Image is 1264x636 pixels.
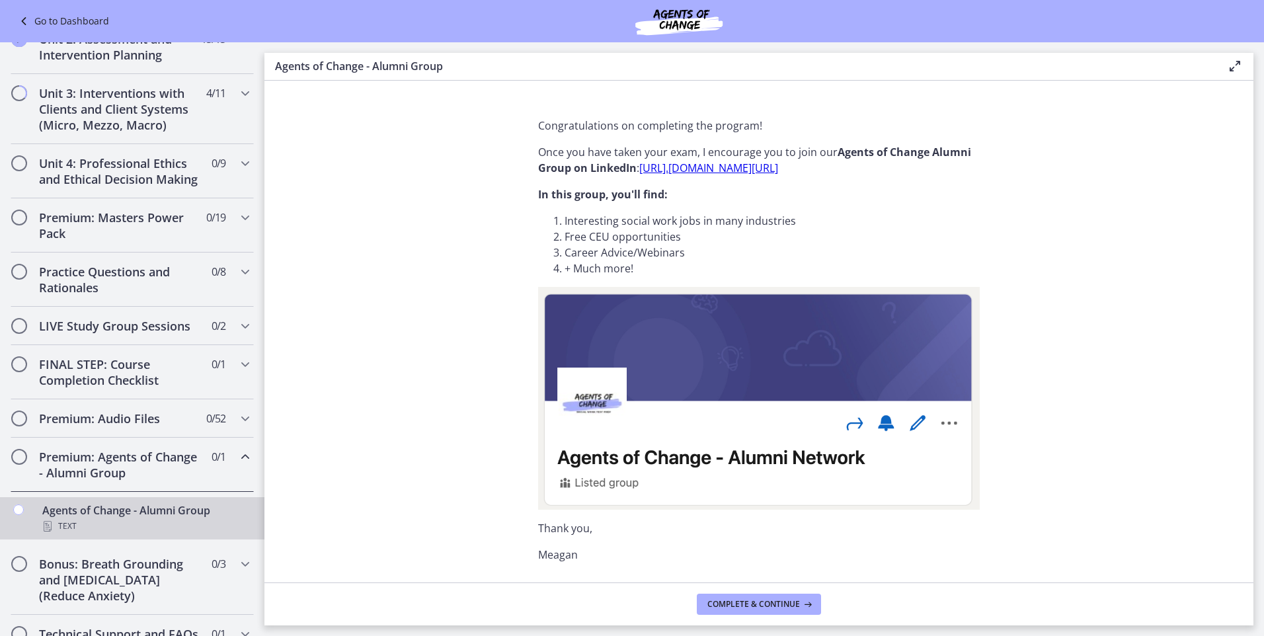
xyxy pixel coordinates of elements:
li: + Much more! [565,260,980,276]
span: 0 / 1 [212,356,225,372]
span: 0 / 3 [212,556,225,572]
li: Interesting social work jobs in many industries [565,213,980,229]
div: Text [42,518,249,534]
span: 4 / 11 [206,85,225,101]
strong: In this group, you'll find: [538,187,668,202]
h2: Unit 4: Professional Ethics and Ethical Decision Making [39,155,200,187]
img: Screen_Shot_2022-09-25_at_3.11.36_PM.png [538,287,980,510]
a: [URL].[DOMAIN_NAME][URL] [639,161,778,175]
span: 0 / 2 [212,318,225,334]
li: Career Advice/Webinars [565,245,980,260]
h2: Bonus: Breath Grounding and [MEDICAL_DATA] (Reduce Anxiety) [39,556,200,604]
h2: Premium: Audio Files [39,411,200,426]
p: Meagan [538,547,980,563]
span: Complete & continue [707,599,800,610]
h2: LIVE Study Group Sessions [39,318,200,334]
h2: Practice Questions and Rationales [39,264,200,296]
h2: Unit 3: Interventions with Clients and Client Systems (Micro, Mezzo, Macro) [39,85,200,133]
p: Once you have taken your exam, I encourage you to join our : [538,144,980,176]
button: Complete & continue [697,594,821,615]
h3: Agents of Change - Alumni Group [275,58,1206,74]
h2: Premium: Masters Power Pack [39,210,200,241]
h2: Premium: Agents of Change - Alumni Group [39,449,200,481]
span: 0 / 52 [206,411,225,426]
p: Congratulations on completing the program! [538,118,980,134]
li: Free CEU opportunities [565,229,980,245]
p: Thank you, [538,520,980,536]
span: 0 / 9 [212,155,225,171]
a: Go to Dashboard [16,13,109,29]
h2: Unit 2: Assessment and Intervention Planning [39,31,200,63]
h2: FINAL STEP: Course Completion Checklist [39,356,200,388]
span: 0 / 1 [212,449,225,465]
img: Agents of Change Social Work Test Prep [600,5,758,37]
span: 0 / 19 [206,210,225,225]
div: Agents of Change - Alumni Group [42,502,249,534]
span: 0 / 8 [212,264,225,280]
